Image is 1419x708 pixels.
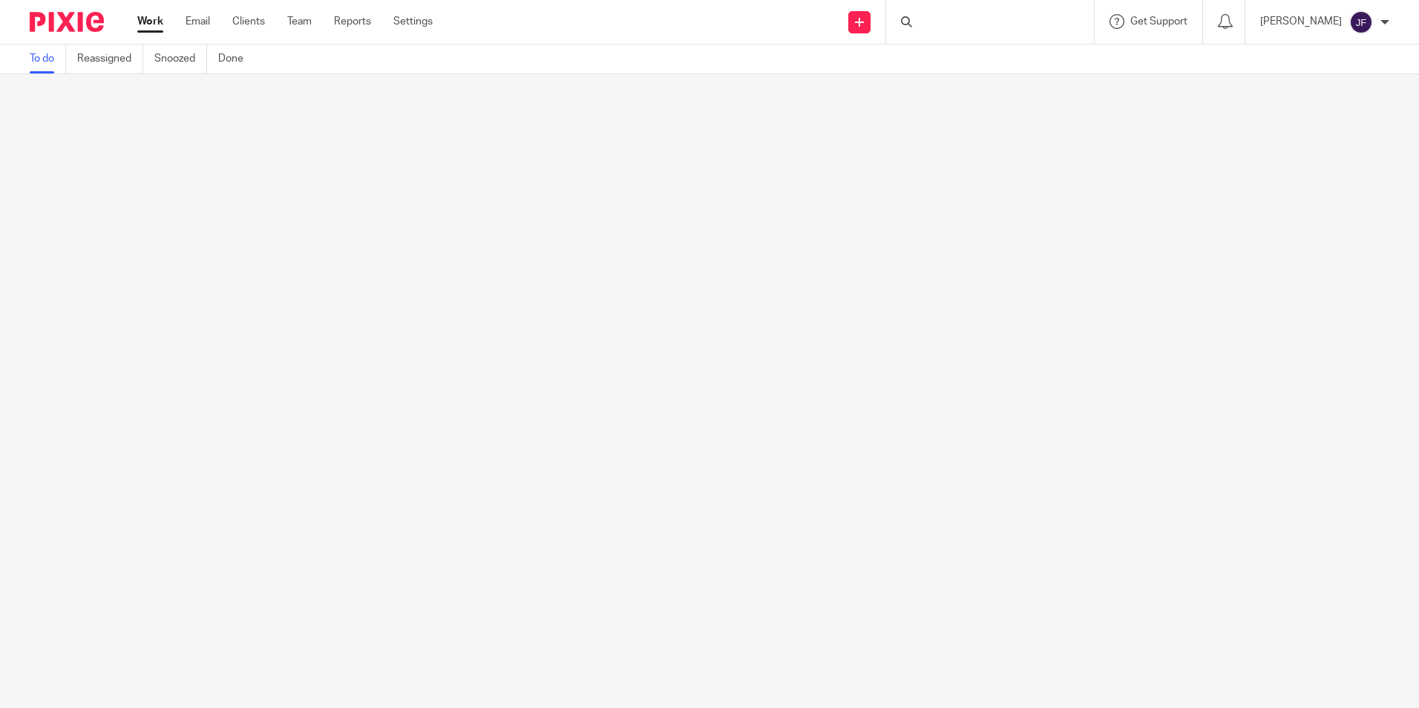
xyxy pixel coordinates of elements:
[137,14,163,29] a: Work
[287,14,312,29] a: Team
[1349,10,1373,34] img: svg%3E
[186,14,210,29] a: Email
[77,45,143,73] a: Reassigned
[232,14,265,29] a: Clients
[1260,14,1342,29] p: [PERSON_NAME]
[218,45,255,73] a: Done
[393,14,433,29] a: Settings
[1130,16,1187,27] span: Get Support
[30,45,66,73] a: To do
[334,14,371,29] a: Reports
[154,45,207,73] a: Snoozed
[30,12,104,32] img: Pixie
